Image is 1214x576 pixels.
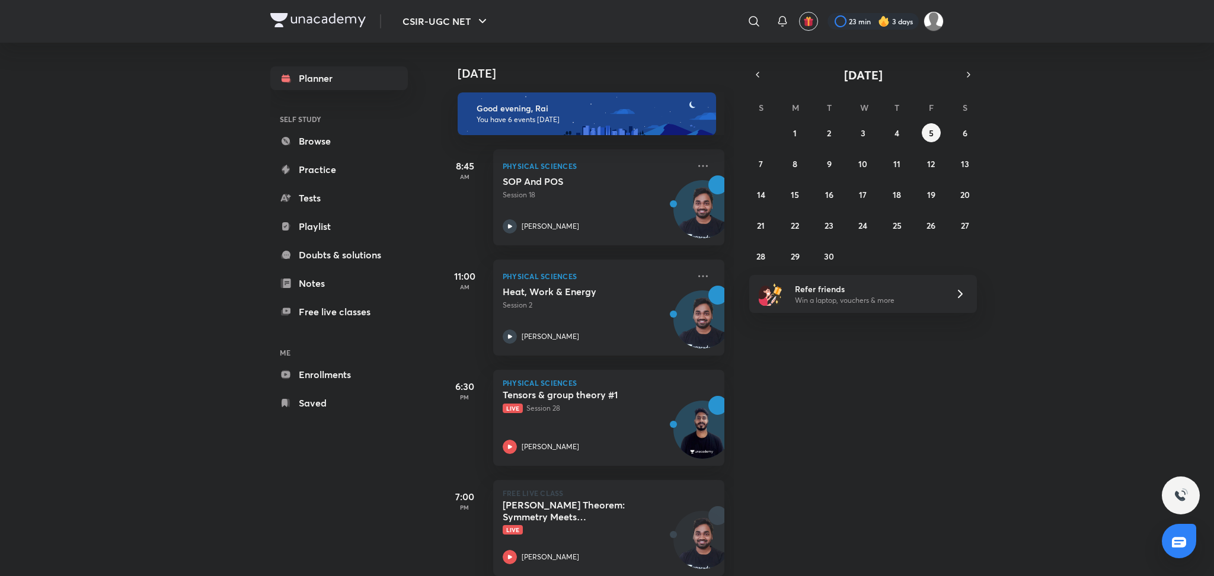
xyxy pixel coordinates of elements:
[922,216,941,235] button: September 26, 2025
[795,283,941,295] h6: Refer friends
[395,9,497,33] button: CSIR-UGC NET
[927,189,935,200] abbr: September 19, 2025
[759,282,782,306] img: referral
[785,216,804,235] button: September 22, 2025
[827,158,832,169] abbr: September 9, 2025
[503,403,689,414] p: Session 28
[854,154,873,173] button: September 10, 2025
[827,102,832,113] abbr: Tuesday
[785,185,804,204] button: September 15, 2025
[270,158,408,181] a: Practice
[825,189,833,200] abbr: September 16, 2025
[960,189,970,200] abbr: September 20, 2025
[270,109,408,129] h6: SELF STUDY
[820,247,839,265] button: September 30, 2025
[674,187,731,244] img: Avatar
[792,102,799,113] abbr: Monday
[759,102,763,113] abbr: Sunday
[674,297,731,354] img: Avatar
[956,185,975,204] button: September 20, 2025
[503,175,650,187] h5: SOP And POS
[893,189,901,200] abbr: September 18, 2025
[894,127,899,139] abbr: September 4, 2025
[522,441,579,452] p: [PERSON_NAME]
[270,129,408,153] a: Browse
[854,185,873,204] button: September 17, 2025
[961,158,969,169] abbr: September 13, 2025
[503,525,523,535] span: Live
[458,92,716,135] img: evening
[756,251,765,262] abbr: September 28, 2025
[854,216,873,235] button: September 24, 2025
[522,552,579,562] p: [PERSON_NAME]
[793,158,797,169] abbr: September 8, 2025
[859,189,867,200] abbr: September 17, 2025
[752,247,771,265] button: September 28, 2025
[441,173,488,180] p: AM
[759,158,763,169] abbr: September 7, 2025
[861,127,865,139] abbr: September 3, 2025
[922,185,941,204] button: September 19, 2025
[674,407,731,464] img: Avatar
[963,127,967,139] abbr: September 6, 2025
[887,123,906,142] button: September 4, 2025
[820,216,839,235] button: September 23, 2025
[854,123,873,142] button: September 3, 2025
[803,16,814,27] img: avatar
[270,13,366,30] a: Company Logo
[503,269,689,283] p: Physical Sciences
[858,220,867,231] abbr: September 24, 2025
[799,12,818,31] button: avatar
[757,220,765,231] abbr: September 21, 2025
[766,66,960,83] button: [DATE]
[820,123,839,142] button: September 2, 2025
[270,13,366,27] img: Company Logo
[752,185,771,204] button: September 14, 2025
[270,391,408,415] a: Saved
[503,159,689,173] p: Physical Sciences
[924,11,944,31] img: Rai Haldar
[860,102,868,113] abbr: Wednesday
[963,102,967,113] abbr: Saturday
[893,158,900,169] abbr: September 11, 2025
[785,154,804,173] button: September 8, 2025
[791,251,800,262] abbr: September 29, 2025
[752,216,771,235] button: September 21, 2025
[827,127,831,139] abbr: September 2, 2025
[441,504,488,511] p: PM
[503,489,715,497] p: FREE LIVE CLASS
[503,190,689,200] p: Session 18
[270,186,408,210] a: Tests
[441,379,488,393] h5: 6:30
[270,300,408,324] a: Free live classes
[791,189,799,200] abbr: September 15, 2025
[887,154,906,173] button: September 11, 2025
[956,216,975,235] button: September 27, 2025
[757,189,765,200] abbr: September 14, 2025
[795,295,941,306] p: Win a laptop, vouchers & more
[441,159,488,173] h5: 8:45
[458,66,736,81] h4: [DATE]
[844,67,883,83] span: [DATE]
[929,102,934,113] abbr: Friday
[270,215,408,238] a: Playlist
[477,115,705,124] p: You have 6 events [DATE]
[270,243,408,267] a: Doubts & solutions
[270,271,408,295] a: Notes
[961,220,969,231] abbr: September 27, 2025
[503,499,650,523] h5: Noether’s Theorem: Symmetry Meets Conservation
[785,247,804,265] button: September 29, 2025
[270,343,408,363] h6: ME
[922,123,941,142] button: September 5, 2025
[878,15,890,27] img: streak
[927,158,935,169] abbr: September 12, 2025
[894,102,899,113] abbr: Thursday
[270,66,408,90] a: Planner
[503,389,650,401] h5: Tensors & group theory #1
[785,123,804,142] button: September 1, 2025
[820,185,839,204] button: September 16, 2025
[824,251,834,262] abbr: September 30, 2025
[929,127,934,139] abbr: September 5, 2025
[887,216,906,235] button: September 25, 2025
[522,331,579,342] p: [PERSON_NAME]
